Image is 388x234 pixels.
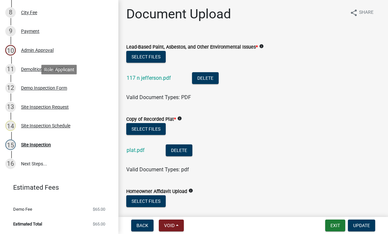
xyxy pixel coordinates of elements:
[177,116,182,121] i: info
[21,142,51,147] div: Site Inspection
[5,45,16,55] div: 10
[93,207,105,211] span: $65.00
[259,44,264,49] i: info
[126,51,166,63] button: Select files
[126,195,166,207] button: Select files
[126,166,189,173] span: Valid Document Types: pdf
[21,86,67,90] div: Demo Inspection Form
[126,45,258,50] label: Lead-Based Paint, Asbestos, and Other Environmental Issues
[126,189,187,194] label: Homeowner Affidavit Upload
[127,147,145,153] a: plat.pdf
[131,220,154,231] button: Back
[5,181,108,194] a: Estimated Fees
[192,75,219,82] wm-modal-confirm: Delete Document
[166,144,192,156] button: Delete
[127,75,171,81] a: 117 n jefferson.pdf
[164,223,175,228] span: Void
[5,64,16,74] div: 11
[353,223,370,228] span: Update
[192,72,219,84] button: Delete
[5,7,16,18] div: 8
[5,120,16,131] div: 14
[13,207,32,211] span: Demo Fee
[21,105,69,109] div: Site Inspection Request
[13,222,42,226] span: Estimated Total
[350,9,358,17] i: share
[41,65,77,74] div: Role: Applicant
[126,6,231,22] h1: Document Upload
[21,29,39,33] div: Payment
[5,159,16,169] div: 16
[5,139,16,150] div: 15
[93,222,105,226] span: $65.00
[21,123,70,128] div: Site Inspection Schedule
[159,220,184,231] button: Void
[345,6,379,19] button: shareShare
[348,220,375,231] button: Update
[21,10,37,15] div: City Fee
[136,223,148,228] span: Back
[126,123,166,135] button: Select files
[21,48,54,53] div: Admin Approval
[126,117,176,122] label: Copy of Recorded Plat
[21,67,67,72] div: Demolition Permit PDF
[166,148,192,154] wm-modal-confirm: Delete Document
[5,83,16,93] div: 12
[5,26,16,36] div: 9
[188,188,193,193] i: info
[126,94,191,100] span: Valid Document Types: PDF
[5,102,16,112] div: 13
[359,9,374,17] span: Share
[325,220,345,231] button: Exit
